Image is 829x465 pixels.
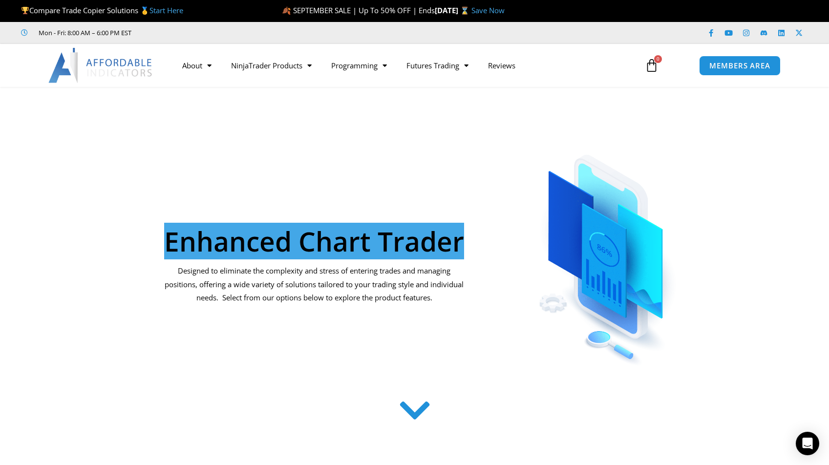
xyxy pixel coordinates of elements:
[654,55,662,63] span: 0
[221,54,321,77] a: NinjaTrader Products
[172,54,221,77] a: About
[699,56,781,76] a: MEMBERS AREA
[21,7,29,14] img: 🏆
[21,5,183,15] span: Compare Trade Copier Solutions 🥇
[507,131,707,369] img: ChartTrader | Affordable Indicators – NinjaTrader
[164,264,465,305] p: Designed to eliminate the complexity and stress of entering trades and managing positions, offeri...
[282,5,435,15] span: 🍂 SEPTEMBER SALE | Up To 50% OFF | Ends
[164,228,465,254] h1: Enhanced Chart Trader
[145,28,292,38] iframe: Customer reviews powered by Trustpilot
[435,5,471,15] strong: [DATE] ⌛
[630,51,673,80] a: 0
[149,5,183,15] a: Start Here
[48,48,153,83] img: LogoAI | Affordable Indicators – NinjaTrader
[796,432,819,455] div: Open Intercom Messenger
[709,62,770,69] span: MEMBERS AREA
[321,54,397,77] a: Programming
[478,54,525,77] a: Reviews
[36,27,131,39] span: Mon - Fri: 8:00 AM – 6:00 PM EST
[397,54,478,77] a: Futures Trading
[471,5,505,15] a: Save Now
[172,54,634,77] nav: Menu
